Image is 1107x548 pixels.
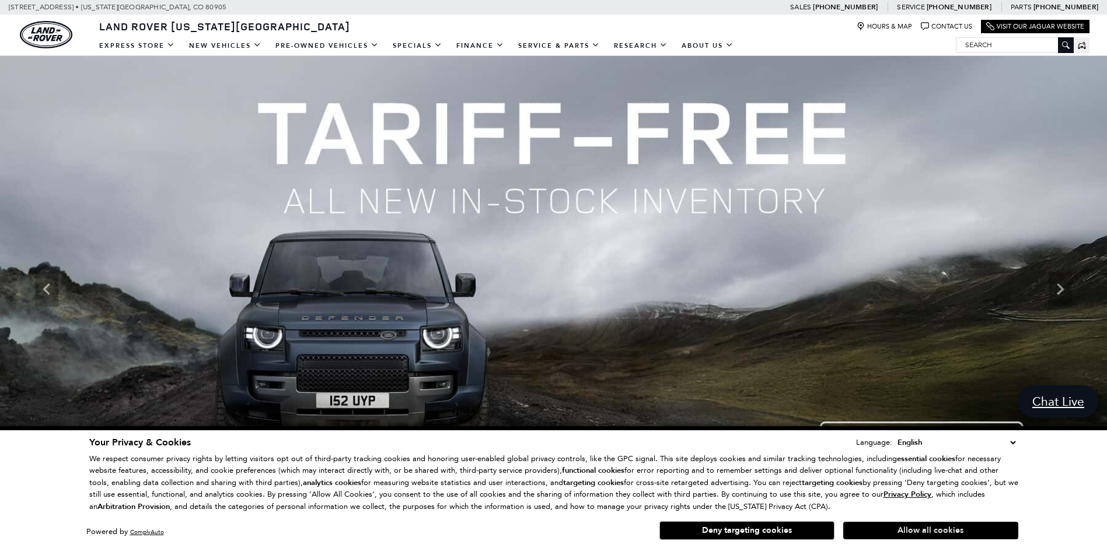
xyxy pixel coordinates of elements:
strong: essential cookies [897,454,955,464]
strong: targeting cookies [802,477,862,488]
a: [PHONE_NUMBER] [1033,2,1098,12]
span: Land Rover [US_STATE][GEOGRAPHIC_DATA] [99,19,350,33]
a: Chat Live [1018,385,1098,417]
span: Your Privacy & Cookies [89,436,191,449]
strong: functional cookies [562,465,624,476]
select: Language Select [895,436,1018,449]
a: Finance [449,36,511,56]
a: Research [607,36,675,56]
strong: Arbitration Provision [97,501,170,512]
p: We respect consumer privacy rights by letting visitors opt out of third-party tracking cookies an... [89,453,1018,513]
div: Previous [35,272,58,307]
a: New Vehicles [182,36,268,56]
a: [STREET_ADDRESS] • [US_STATE][GEOGRAPHIC_DATA], CO 80905 [9,3,226,11]
div: Next [1049,272,1072,307]
input: Search [956,38,1073,52]
a: EXPRESS STORE [92,36,182,56]
a: [PHONE_NUMBER] [813,2,878,12]
a: About Us [675,36,741,56]
a: Hours & Map [857,22,912,31]
strong: targeting cookies [563,477,624,488]
span: Parts [1011,3,1032,11]
button: Allow all cookies [843,522,1018,539]
div: Language: [856,438,892,446]
a: ComplyAuto [130,528,164,536]
a: Service & Parts [511,36,607,56]
img: Land Rover [20,21,72,48]
div: Powered by [86,528,164,536]
u: Privacy Policy [883,489,931,500]
a: Privacy Policy [883,490,931,498]
span: Sales [790,3,811,11]
a: Contact Us [921,22,972,31]
button: Deny targeting cookies [659,521,834,540]
strong: analytics cookies [303,477,361,488]
nav: Main Navigation [92,36,741,56]
a: Specials [386,36,449,56]
a: Land Rover [US_STATE][GEOGRAPHIC_DATA] [92,19,357,33]
a: Pre-Owned Vehicles [268,36,386,56]
span: Service [897,3,924,11]
a: Visit Our Jaguar Website [986,22,1084,31]
a: [PHONE_NUMBER] [927,2,991,12]
span: Chat Live [1026,394,1090,409]
a: land-rover [20,21,72,48]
